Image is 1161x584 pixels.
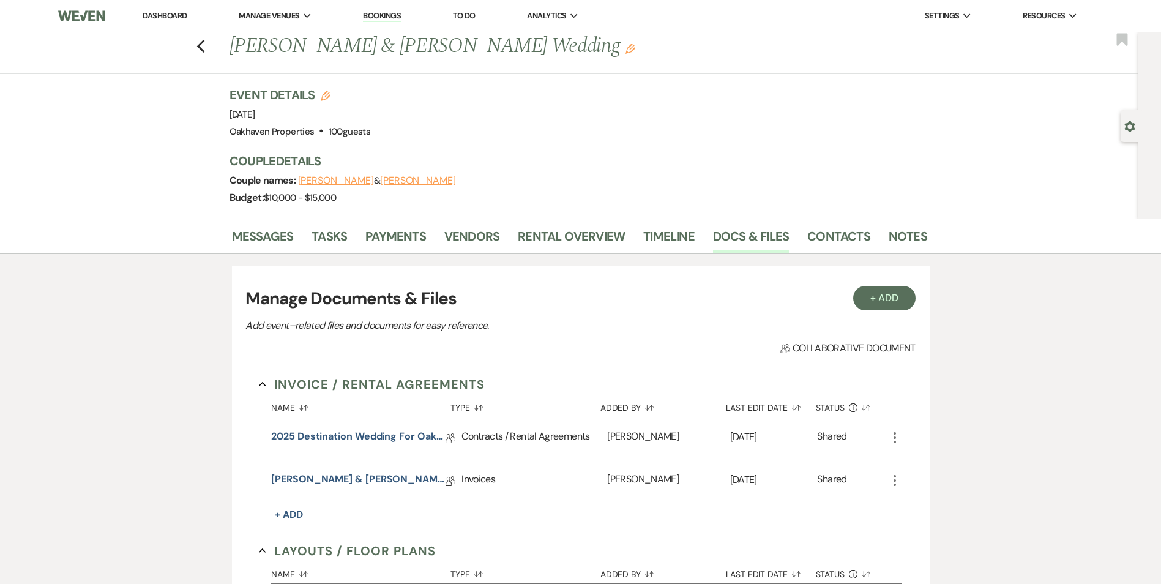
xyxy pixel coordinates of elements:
h3: Event Details [230,86,370,103]
p: [DATE] [730,429,818,445]
button: + Add [271,506,307,523]
a: Vendors [444,226,499,253]
a: 2025 Destination Wedding for Oakhaven Contract [271,429,446,448]
div: Invoices [461,460,607,503]
a: Notes [889,226,927,253]
a: Messages [232,226,294,253]
a: Payments [365,226,426,253]
button: Open lead details [1124,120,1135,132]
span: Settings [925,10,960,22]
div: Contracts / Rental Agreements [461,417,607,460]
p: Add event–related files and documents for easy reference. [245,318,674,334]
h3: Couple Details [230,152,915,170]
button: Last Edit Date [726,394,816,417]
span: Collaborative document [780,341,915,356]
div: [PERSON_NAME] [607,460,730,503]
h3: Manage Documents & Files [245,286,915,312]
button: Added By [600,394,726,417]
a: [PERSON_NAME] & [PERSON_NAME] Wedding [DATE] [271,472,446,491]
button: Name [271,394,450,417]
a: Dashboard [143,10,187,21]
a: Bookings [363,10,401,22]
button: [PERSON_NAME] [298,176,374,185]
button: [PERSON_NAME] [380,176,456,185]
h1: [PERSON_NAME] & [PERSON_NAME] Wedding [230,32,778,61]
button: Added By [600,560,726,583]
button: Type [450,394,600,417]
p: [DATE] [730,472,818,488]
span: Oakhaven Properties [230,125,315,138]
a: To Do [453,10,476,21]
button: Type [450,560,600,583]
a: Rental Overview [518,226,625,253]
button: Edit [625,43,635,54]
div: [PERSON_NAME] [607,417,730,460]
a: Docs & Files [713,226,789,253]
span: 100 guests [329,125,370,138]
button: Last Edit Date [726,560,816,583]
span: $10,000 - $15,000 [264,192,336,204]
span: Analytics [527,10,566,22]
div: Shared [817,472,846,491]
button: Invoice / Rental Agreements [259,375,485,394]
img: Weven Logo [58,3,105,29]
span: Manage Venues [239,10,299,22]
span: Status [816,403,845,412]
span: + Add [275,508,303,521]
span: Resources [1023,10,1065,22]
span: [DATE] [230,108,255,121]
span: & [298,174,456,187]
div: Shared [817,429,846,448]
a: Timeline [643,226,695,253]
span: Status [816,570,845,578]
span: Budget: [230,191,264,204]
span: Couple names: [230,174,298,187]
button: + Add [853,286,916,310]
a: Contacts [807,226,870,253]
button: Status [816,394,887,417]
button: Name [271,560,450,583]
button: Status [816,560,887,583]
a: Tasks [312,226,347,253]
button: Layouts / Floor Plans [259,542,436,560]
